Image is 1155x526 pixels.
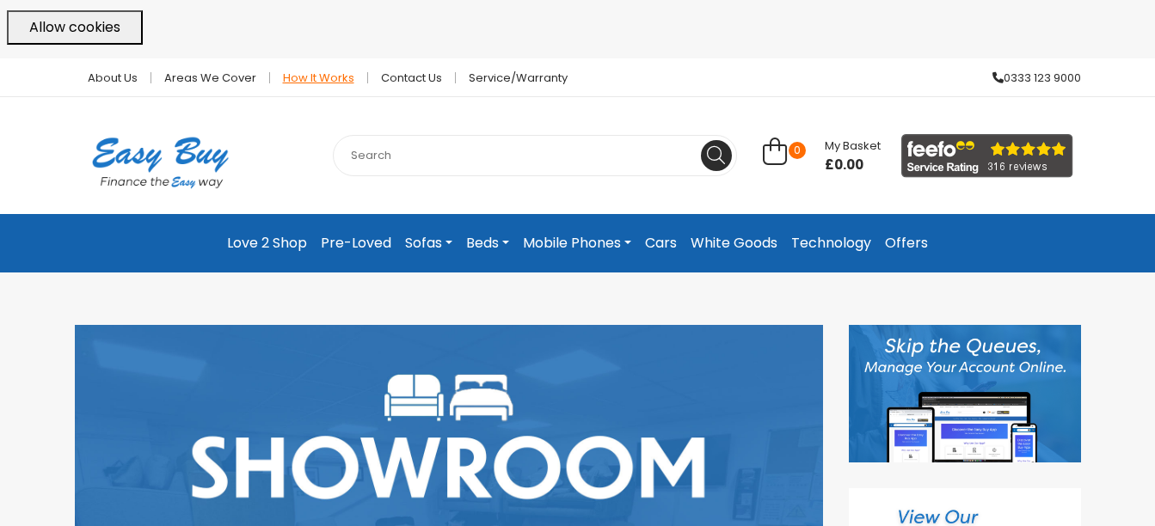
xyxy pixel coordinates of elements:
a: How it works [270,72,368,83]
a: Service/Warranty [456,72,568,83]
a: Cars [638,228,684,259]
a: Technology [784,228,878,259]
a: Offers [878,228,935,259]
a: 0333 123 9000 [980,72,1081,83]
button: Allow cookies [7,10,143,45]
a: Beds [459,228,516,259]
img: feefo_logo [901,134,1073,178]
a: About Us [75,72,151,83]
img: Easy Buy [75,114,246,211]
a: Pre-Loved [314,228,398,259]
span: £0.00 [825,156,881,174]
a: Mobile Phones [516,228,638,259]
span: My Basket [825,138,881,154]
a: White Goods [684,228,784,259]
input: Search [333,135,737,176]
a: Love 2 Shop [220,228,314,259]
span: 0 [789,142,806,159]
a: Areas we cover [151,72,270,83]
a: Sofas [398,228,459,259]
img: Discover our App [849,325,1081,462]
a: Contact Us [368,72,456,83]
a: 0 My Basket £0.00 [763,147,881,167]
